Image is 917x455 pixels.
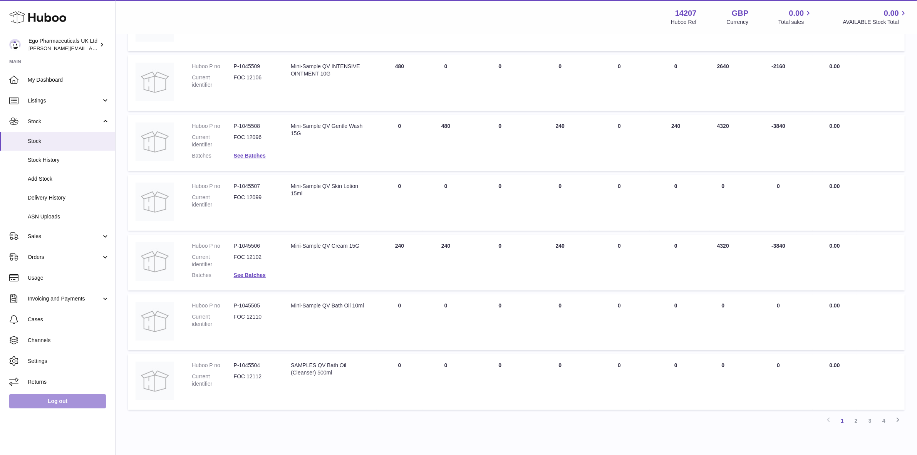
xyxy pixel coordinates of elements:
span: 0 [618,362,621,368]
td: 0 [423,354,469,410]
span: Sales [28,233,101,240]
img: product image [136,123,174,161]
td: 0 [702,354,744,410]
td: 0 [377,294,423,350]
img: jane.bates@egopharm.com [9,39,21,50]
span: Cases [28,316,109,323]
td: 0 [702,175,744,231]
td: 0 [469,294,531,350]
span: My Dashboard [28,76,109,84]
span: 0.00 [789,8,804,18]
span: Returns [28,378,109,386]
dd: FOC 12099 [234,194,275,208]
td: 240 [377,235,423,291]
a: 0.00 Total sales [778,8,813,26]
td: 240 [423,235,469,291]
img: product image [136,183,174,221]
div: Mini-Sample QV Cream 15G [291,242,369,250]
dd: P-1045508 [234,123,275,130]
dt: Huboo P no [192,63,233,70]
dt: Huboo P no [192,362,233,369]
img: product image [136,302,174,341]
span: 0.00 [829,63,840,69]
td: 0 [469,354,531,410]
img: product image [136,63,174,101]
span: Stock History [28,156,109,164]
td: 480 [423,115,469,171]
td: 240 [650,115,702,171]
strong: GBP [732,8,748,18]
dt: Current identifier [192,313,233,328]
dd: FOC 12112 [234,373,275,388]
td: 0 [650,55,702,111]
span: 0.00 [829,362,840,368]
span: Stock [28,138,109,145]
a: 3 [863,414,877,428]
td: 0 [702,294,744,350]
span: Settings [28,358,109,365]
dd: FOC 12096 [234,134,275,148]
div: Currency [727,18,749,26]
span: Channels [28,337,109,344]
dt: Huboo P no [192,302,233,309]
dt: Batches [192,272,233,279]
dt: Current identifier [192,254,233,268]
span: 0 [618,243,621,249]
td: 0 [744,294,813,350]
td: 4320 [702,115,744,171]
span: Delivery History [28,194,109,201]
div: Mini-Sample QV Skin Lotion 15ml [291,183,369,197]
span: 0.00 [829,243,840,249]
dt: Current identifier [192,194,233,208]
span: 0.00 [829,183,840,189]
span: ASN Uploads [28,213,109,220]
td: 0 [650,354,702,410]
td: 480 [377,55,423,111]
span: Invoicing and Payments [28,295,101,302]
td: 0 [531,175,589,231]
td: 240 [531,235,589,291]
td: 0 [531,354,589,410]
span: Total sales [778,18,813,26]
span: 0 [618,63,621,69]
span: Listings [28,97,101,104]
span: Orders [28,254,101,261]
span: 0 [618,302,621,309]
td: 0 [377,354,423,410]
td: 4320 [702,235,744,291]
td: 0 [469,235,531,291]
dd: P-1045506 [234,242,275,250]
td: 0 [469,55,531,111]
span: Add Stock [28,175,109,183]
dd: P-1045509 [234,63,275,70]
dt: Batches [192,152,233,160]
td: -3840 [744,115,813,171]
dt: Huboo P no [192,123,233,130]
span: 0 [618,123,621,129]
span: Usage [28,274,109,282]
a: 1 [835,414,849,428]
a: Log out [9,394,106,408]
dd: P-1045504 [234,362,275,369]
td: 0 [650,175,702,231]
td: 0 [650,235,702,291]
span: [PERSON_NAME][EMAIL_ADDRESS][PERSON_NAME][DOMAIN_NAME] [28,45,196,51]
dd: FOC 12102 [234,254,275,268]
td: 0 [469,115,531,171]
a: 2 [849,414,863,428]
img: product image [136,362,174,400]
dt: Huboo P no [192,183,233,190]
dd: FOC 12106 [234,74,275,89]
dd: P-1045507 [234,183,275,190]
div: Huboo Ref [671,18,697,26]
td: 0 [423,175,469,231]
td: 0 [531,55,589,111]
span: 0.00 [829,123,840,129]
dt: Current identifier [192,74,233,89]
td: -3840 [744,235,813,291]
div: Ego Pharmaceuticals UK Ltd [28,37,98,52]
dt: Huboo P no [192,242,233,250]
img: product image [136,242,174,281]
td: 0 [650,294,702,350]
a: 4 [877,414,891,428]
